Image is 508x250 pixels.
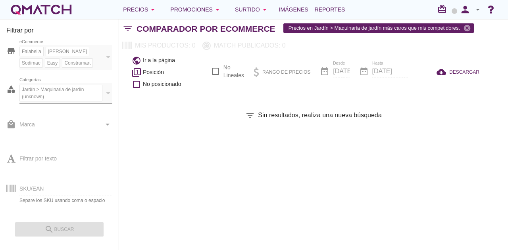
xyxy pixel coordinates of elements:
[430,65,486,79] button: DESCARGAR
[457,4,473,15] i: person
[20,86,102,100] span: Jardín > Maquinaria de jardín (unknown)
[235,5,269,14] div: Surtido
[284,22,473,34] span: Precios en Jardín > Maquinaria de jardín más caros que mis competidores.
[6,46,16,56] i: store
[132,68,141,77] i: filter_1
[437,4,450,14] i: redeem
[449,69,479,76] span: DESCARGAR
[143,56,175,65] span: Ir a la página
[276,2,312,17] a: Imágenes
[20,48,43,55] span: Falabella
[6,84,16,94] i: category
[473,5,483,14] i: arrow_drop_down
[258,111,381,120] span: Sin resultados, realiza una nueva búsqueda
[312,2,348,17] a: Reportes
[315,5,345,14] span: Reportes
[123,5,158,14] div: Precios
[132,56,141,65] i: public
[6,26,112,38] h3: Filtrar por
[260,5,269,14] i: arrow_drop_down
[132,80,141,89] i: check_box_outline_blank
[137,23,275,35] h2: Comparador por eCommerce
[229,2,276,17] button: Surtido
[62,59,92,67] span: Construmart
[10,2,73,17] a: white-qmatch-logo
[170,5,222,14] div: Promociones
[45,59,60,67] span: Easy
[223,63,244,79] label: No Lineales
[164,2,229,17] button: Promociones
[279,5,308,14] span: Imágenes
[148,5,158,14] i: arrow_drop_down
[213,5,222,14] i: arrow_drop_down
[20,59,42,67] span: Sodimac
[437,67,449,77] i: cloud_download
[245,111,255,120] i: filter_list
[143,80,181,88] span: No posicionado
[463,24,471,32] i: cancel
[143,68,164,76] span: Posición
[46,48,89,55] span: [PERSON_NAME]
[117,2,164,17] button: Precios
